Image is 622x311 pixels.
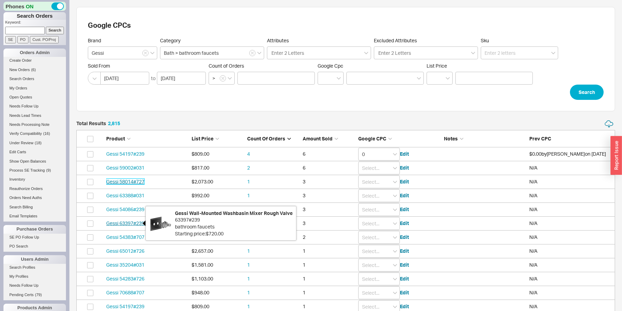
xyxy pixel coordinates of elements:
svg: open menu [150,52,154,54]
span: Count of Orders [247,136,285,141]
span: 2,815 [108,120,120,126]
a: Needs Lead Times [3,112,66,119]
svg: open menu [257,52,261,54]
div: 2 [303,234,355,241]
svg: open menu [393,305,397,308]
div: 3 [303,192,355,199]
a: Search Billing [3,204,66,211]
span: $1,581.00 [192,262,213,268]
svg: open menu [393,195,397,197]
span: ( 18 ) [35,141,42,145]
input: Select... [358,175,400,188]
button: Edit [400,261,409,268]
svg: open menu [551,52,555,54]
svg: open menu [228,77,232,80]
svg: open menu [393,222,397,225]
button: Edit [400,303,409,310]
a: Gessi 54197#239 [106,151,144,157]
button: Edit [400,150,409,157]
button: Search [570,85,604,100]
input: Enter 2 letters [481,46,558,59]
span: $0.00 by [PERSON_NAME] on [DATE] [529,151,606,157]
input: Select... [358,286,400,299]
a: 1 [247,290,250,295]
div: Phones [3,2,66,11]
a: Open Quotes [3,94,66,101]
span: $2,657.00 [192,248,213,254]
svg: open menu [393,167,397,170]
input: Select... [358,259,400,271]
div: 6 [303,164,355,171]
a: Show Open Balances [3,158,66,165]
span: Notes [444,136,458,141]
input: Select... [358,189,400,202]
span: ( 79 ) [35,293,42,297]
input: Select a Brand [88,46,157,59]
a: Needs Processing Note [3,121,66,128]
input: Select... [358,273,400,285]
button: Edit [400,289,409,296]
div: 1 [303,248,355,254]
img: 63397-239.708b0657_5x_ji2fb4 [149,211,174,235]
input: Select a category [160,46,264,59]
span: Verify Compatibility [9,131,42,136]
span: $992.00 [192,192,209,198]
a: Gessi 54197#239 [106,303,144,309]
span: Product [106,136,125,141]
span: $2,073.00 [192,179,213,184]
span: $809.00 [192,151,209,157]
svg: open menu [393,153,397,156]
h5: Total Results [76,121,120,126]
h2: Google CPCs [88,22,131,29]
a: Email Templates [3,213,66,220]
span: Excluded Attributes [374,37,417,43]
div: Google CPC [358,135,440,142]
a: Pending Certs(79) [3,291,66,299]
input: Cust. PO/Proj [30,36,59,43]
a: Verify Compatibility(16) [3,130,66,137]
a: Under Review(18) [3,139,66,147]
a: Edit Carts [3,148,66,156]
div: Gessi Wall-Mounted Washbasin Mixer Rough Valve [175,210,293,217]
a: SE PO Follow Up [3,234,66,241]
span: Pending Certs [9,293,34,297]
div: Purchase Orders [3,225,66,233]
button: Edit [400,220,409,227]
svg: open menu [393,208,397,211]
svg: open menu [393,264,397,267]
a: Needs Follow Up [3,282,66,289]
input: Select... [358,162,400,174]
div: N/A [529,164,611,171]
input: Attributes [271,49,305,57]
a: Process SE Tracking(9) [3,167,66,174]
input: Select... [358,203,400,216]
a: 2 [247,165,250,171]
a: Gessi 70688#707 [106,290,144,295]
div: N/A [529,261,611,268]
div: N/A [529,192,611,199]
div: Count of Orders [247,135,299,142]
a: Gessi 58014#727 [106,179,144,184]
span: Brand [88,37,101,43]
span: Count of Orders [209,63,244,69]
a: Gessi 65012#726 [106,248,144,254]
div: 1 [303,303,355,310]
a: 1 [247,262,250,268]
span: Google CPC [358,136,386,141]
svg: open menu [393,250,397,253]
a: 1 [247,192,250,198]
span: Needs Follow Up [9,283,39,287]
div: N/A [529,206,611,213]
div: N/A [529,275,611,282]
span: $817.00 [192,165,209,171]
a: 4 [247,151,250,157]
button: Edit [400,275,409,282]
button: Edit [400,234,409,241]
div: Starting price: $720.00 [175,230,293,237]
a: Gessi 54086#239 [106,206,144,212]
div: N/A [529,220,611,227]
a: Orders Need Auths [3,194,66,201]
a: Inventory [3,176,66,183]
div: Amount Sold [303,135,355,142]
p: Keyword: [5,20,66,27]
